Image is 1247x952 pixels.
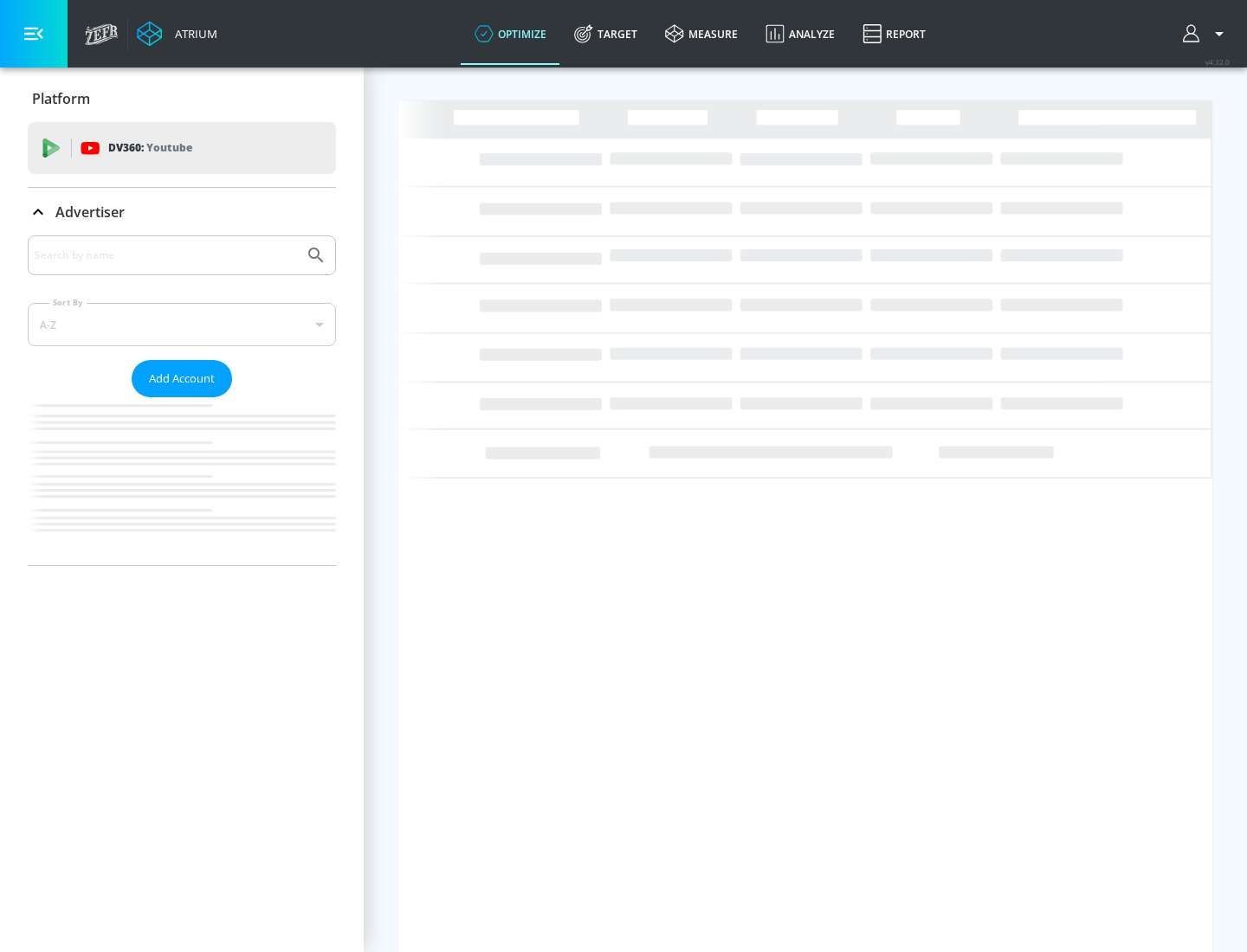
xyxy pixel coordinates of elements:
button: Add Account [132,360,232,397]
nav: list of Advertiser [28,397,336,565]
div: Advertiser [28,188,336,236]
a: Analyze [752,3,849,65]
span: v 4.32.0 [1205,57,1230,67]
a: measure [651,3,752,65]
p: DV360: [108,138,192,158]
span: Add Account [149,369,215,389]
a: Atrium [137,21,217,47]
div: Advertiser [28,235,336,565]
label: Sort By [49,297,87,308]
input: Search by name [35,244,297,267]
a: Target [560,3,651,65]
div: Atrium [168,26,217,42]
a: Report [849,3,940,65]
p: Platform [32,89,90,108]
div: Platform [28,74,336,123]
div: A-Z [28,303,336,346]
a: optimize [461,3,560,65]
p: Advertiser [55,203,125,222]
p: Youtube [146,138,192,157]
div: DV360: Youtube [28,122,336,174]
